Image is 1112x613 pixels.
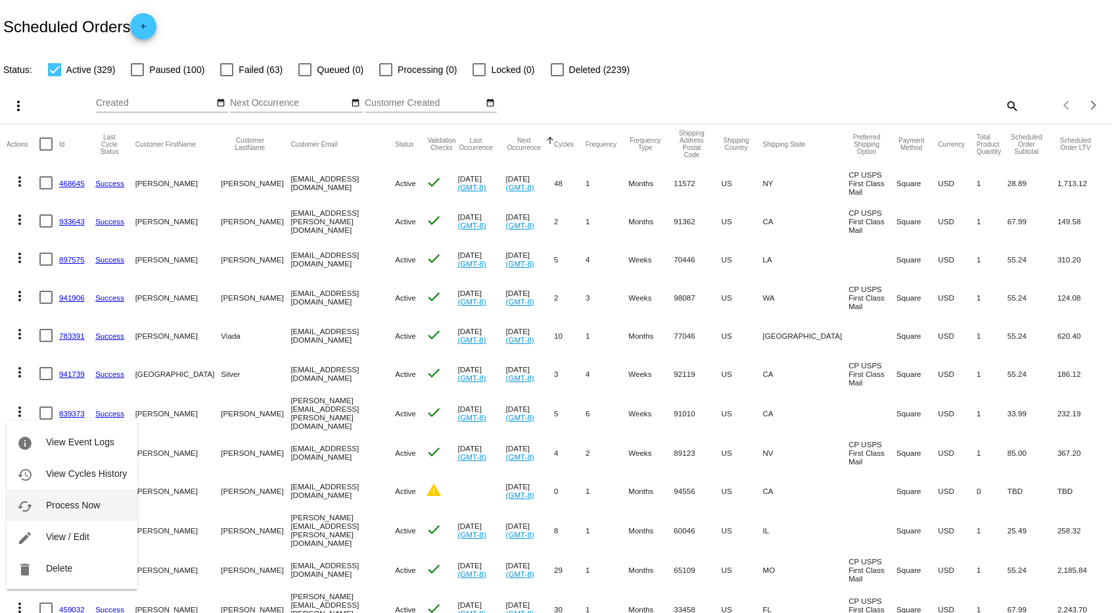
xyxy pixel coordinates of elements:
[17,562,33,577] mat-icon: delete
[17,499,33,514] mat-icon: cached
[17,530,33,546] mat-icon: edit
[46,437,114,447] span: View Event Logs
[46,500,100,510] span: Process Now
[46,468,127,479] span: View Cycles History
[17,435,33,451] mat-icon: info
[46,531,89,542] span: View / Edit
[17,467,33,483] mat-icon: history
[46,563,72,574] span: Delete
